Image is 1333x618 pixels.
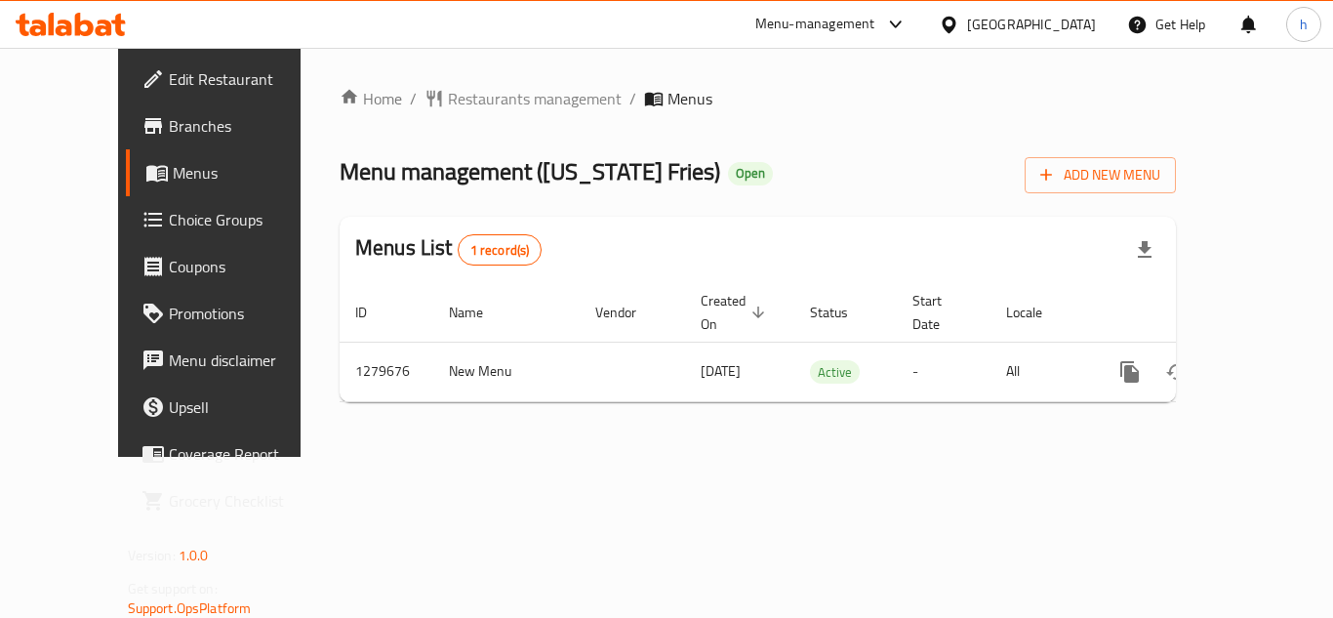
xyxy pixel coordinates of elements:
span: 1.0.0 [179,543,209,568]
a: Edit Restaurant [126,56,341,103]
a: Promotions [126,290,341,337]
li: / [629,87,636,110]
h2: Menus List [355,233,542,266]
span: Get support on: [128,576,218,601]
span: Choice Groups [169,208,325,231]
a: Grocery Checklist [126,477,341,524]
span: Menu management ( [US_STATE] Fries ) [340,149,720,193]
span: h [1300,14,1308,35]
div: [GEOGRAPHIC_DATA] [967,14,1096,35]
nav: breadcrumb [340,87,1176,110]
td: 1279676 [340,342,433,401]
a: Home [340,87,402,110]
span: Locale [1006,301,1068,324]
span: Vendor [595,301,662,324]
a: Restaurants management [424,87,622,110]
span: Name [449,301,508,324]
span: Menus [667,87,712,110]
span: [DATE] [701,358,741,384]
span: Start Date [912,289,967,336]
span: Active [810,361,860,384]
button: more [1107,349,1153,395]
a: Coverage Report [126,431,341,477]
span: Version: [128,543,176,568]
span: Menus [173,161,325,185]
th: Actions [1091,283,1310,343]
span: Open [728,165,773,182]
button: Add New Menu [1025,157,1176,193]
a: Choice Groups [126,196,341,243]
table: enhanced table [340,283,1310,402]
div: Total records count [458,234,543,266]
span: Upsell [169,395,325,419]
a: Coupons [126,243,341,290]
div: Menu-management [755,13,875,36]
span: Grocery Checklist [169,489,325,513]
div: Export file [1121,227,1168,273]
td: All [990,342,1091,401]
td: - [897,342,990,401]
button: Change Status [1153,349,1200,395]
span: Promotions [169,302,325,325]
span: Add New Menu [1040,163,1160,187]
div: Open [728,162,773,185]
span: Coverage Report [169,442,325,466]
li: / [410,87,417,110]
td: New Menu [433,342,580,401]
span: 1 record(s) [459,241,542,260]
span: Menu disclaimer [169,349,325,372]
a: Branches [126,103,341,149]
a: Menu disclaimer [126,337,341,384]
span: Branches [169,114,325,138]
span: Restaurants management [448,87,622,110]
span: Created On [701,289,771,336]
span: Coupons [169,255,325,278]
span: ID [355,301,392,324]
a: Menus [126,149,341,196]
span: Status [810,301,873,324]
span: Edit Restaurant [169,67,325,91]
a: Upsell [126,384,341,431]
